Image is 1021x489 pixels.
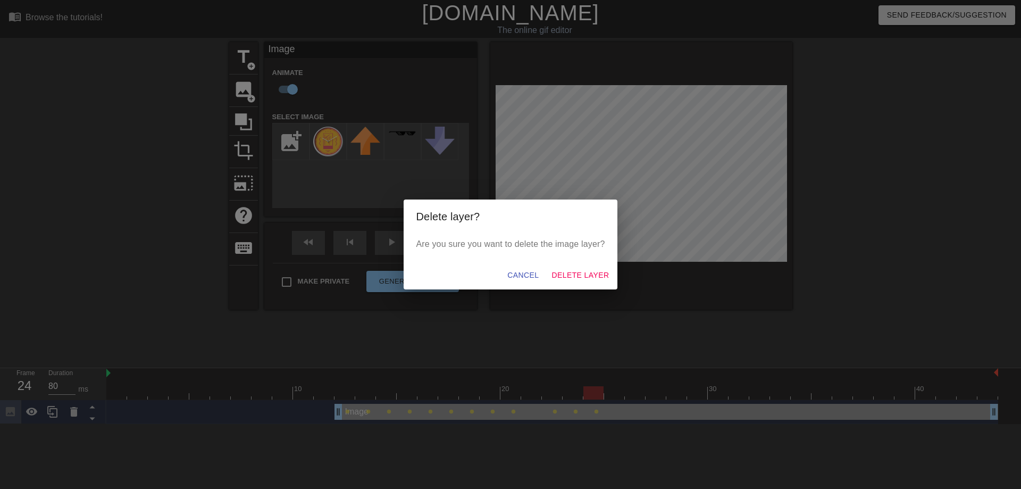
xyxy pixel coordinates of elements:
button: Delete Layer [547,266,613,285]
button: Cancel [503,266,543,285]
span: Delete Layer [551,269,609,282]
h2: Delete layer? [416,208,605,225]
span: Cancel [507,269,539,282]
p: Are you sure you want to delete the image layer? [416,238,605,251]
